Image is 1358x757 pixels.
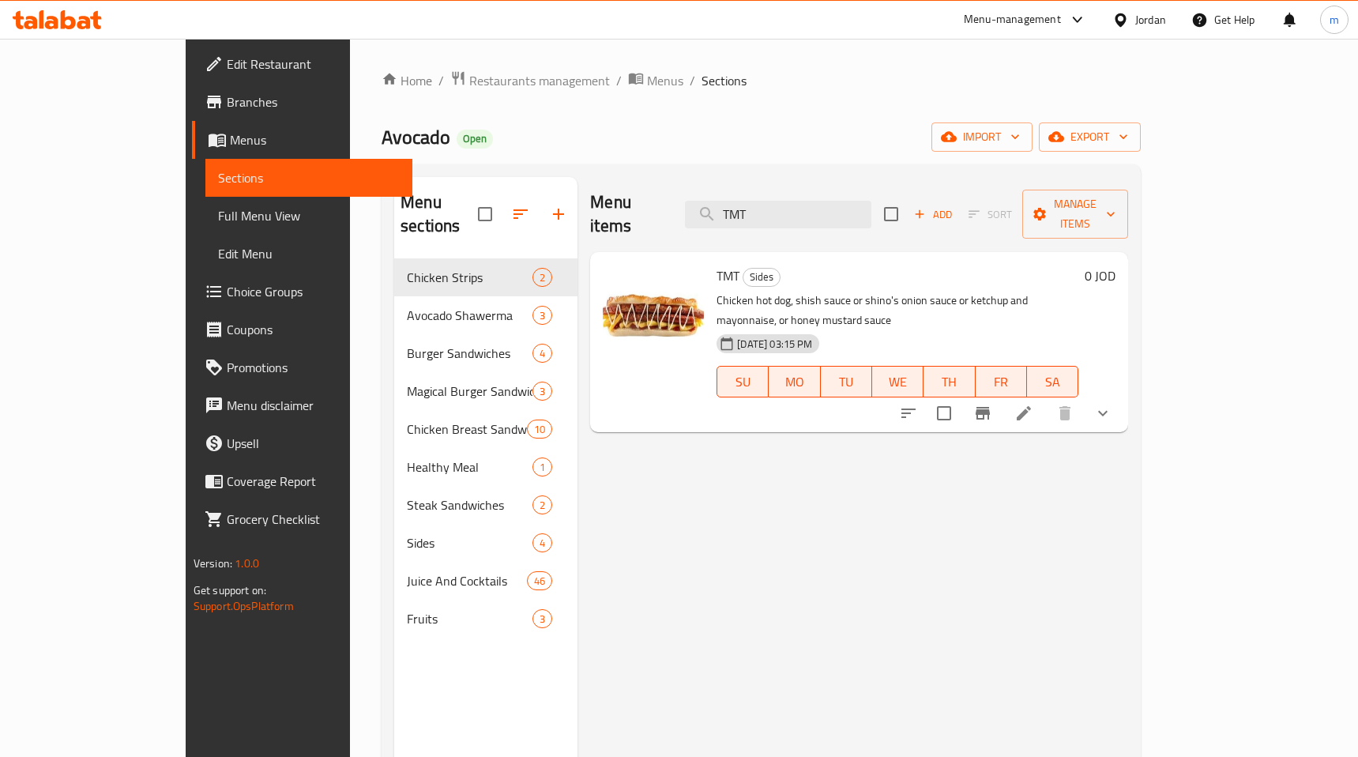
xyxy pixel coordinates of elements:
li: / [690,71,695,90]
button: SA [1027,366,1078,397]
div: items [532,533,552,552]
nav: Menu sections [394,252,577,644]
div: Steak Sandwiches [407,495,532,514]
div: Healthy Meal1 [394,448,577,486]
div: Fruits3 [394,600,577,638]
button: Add section [540,195,577,233]
div: items [532,306,552,325]
span: TMT [717,264,739,288]
span: TU [827,371,866,394]
span: Sections [702,71,747,90]
span: Menu disclaimer [227,396,400,415]
div: items [532,344,552,363]
a: Support.OpsPlatform [194,596,294,616]
span: Promotions [227,358,400,377]
button: Add [908,202,958,227]
span: SA [1033,371,1072,394]
a: Coverage Report [192,462,412,500]
input: search [685,201,871,228]
a: Branches [192,83,412,121]
span: Fruits [407,609,532,628]
li: / [438,71,444,90]
span: 3 [533,308,551,323]
div: Chicken Breast Sandwiches10 [394,410,577,448]
span: WE [878,371,917,394]
span: Restaurants management [469,71,610,90]
span: Select section [875,198,908,231]
button: delete [1046,394,1084,432]
span: Select to update [927,397,961,430]
span: 2 [533,498,551,513]
nav: breadcrumb [382,70,1141,91]
span: Avocado Shawerma [407,306,532,325]
div: Chicken Strips2 [394,258,577,296]
h6: 0 JOD [1085,265,1115,287]
div: items [532,609,552,628]
div: Jordan [1135,11,1166,28]
span: Get support on: [194,580,266,601]
span: Edit Restaurant [227,55,400,73]
button: TU [821,366,872,397]
span: FR [982,371,1021,394]
span: Avocado [382,119,450,155]
span: SU [724,371,762,394]
span: MO [775,371,814,394]
span: 4 [533,346,551,361]
div: items [532,268,552,287]
a: Menu disclaimer [192,386,412,424]
span: Add item [908,202,958,227]
div: items [527,420,552,439]
span: 10 [528,422,551,437]
span: 2 [533,270,551,285]
h2: Menu items [590,190,666,238]
a: Edit menu item [1014,404,1033,423]
button: export [1039,122,1141,152]
a: Restaurants management [450,70,610,91]
a: Edit Menu [205,235,412,273]
span: 3 [533,612,551,627]
a: Menus [628,70,683,91]
button: Manage items [1022,190,1128,239]
span: Branches [227,92,400,111]
span: Manage items [1035,194,1115,234]
span: Menus [230,130,400,149]
div: Sides4 [394,524,577,562]
span: Version: [194,553,232,574]
span: import [944,127,1020,147]
div: Magical Burger Sandwiches [407,382,532,401]
span: Grocery Checklist [227,510,400,529]
span: Select section first [958,202,1022,227]
h2: Menu sections [401,190,478,238]
img: TMT [603,265,704,366]
span: Sections [218,168,400,187]
button: sort-choices [890,394,927,432]
a: Menus [192,121,412,159]
div: items [532,495,552,514]
a: Coupons [192,311,412,348]
button: Branch-specific-item [964,394,1002,432]
button: TH [924,366,975,397]
span: Choice Groups [227,282,400,301]
span: m [1330,11,1339,28]
div: Juice And Cocktails46 [394,562,577,600]
span: Sides [407,533,532,552]
button: WE [872,366,924,397]
span: Sort sections [502,195,540,233]
span: 3 [533,384,551,399]
div: Menu-management [964,10,1061,29]
a: Grocery Checklist [192,500,412,538]
button: SU [717,366,769,397]
button: FR [976,366,1027,397]
span: Chicken Breast Sandwiches [407,420,527,439]
div: Healthy Meal [407,458,532,476]
span: Burger Sandwiches [407,344,532,363]
div: Avocado Shawerma3 [394,296,577,334]
span: export [1051,127,1128,147]
span: Chicken Strips [407,268,532,287]
span: Add [912,205,954,224]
